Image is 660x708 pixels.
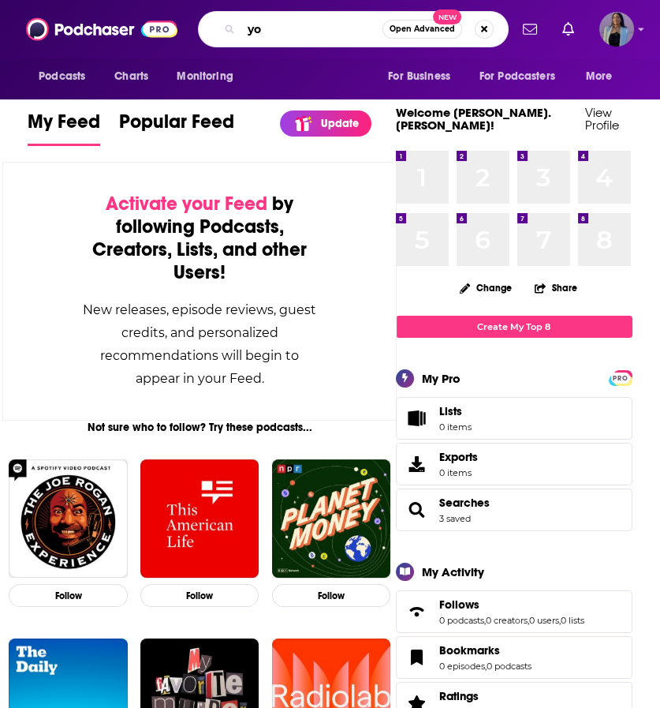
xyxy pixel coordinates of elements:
div: My Activity [422,564,484,579]
a: Show notifications dropdown [516,16,543,43]
div: Search podcasts, credits, & more... [198,11,509,47]
span: Follows [439,597,479,612]
a: Welcome [PERSON_NAME].[PERSON_NAME]! [396,105,551,133]
a: 0 podcasts [487,661,531,672]
div: New releases, episode reviews, guest credits, and personalized recommendations will begin to appe... [82,298,317,390]
span: Open Advanced [390,25,455,33]
span: , [484,615,486,626]
img: User Profile [599,12,634,47]
a: 0 podcasts [439,615,484,626]
span: Bookmarks [396,636,632,679]
a: Update [280,111,371,137]
a: 3 saved [439,513,471,524]
span: Monitoring [177,66,233,88]
button: Share [534,272,578,303]
button: Follow [140,584,259,607]
span: Lists [439,404,462,418]
span: PRO [611,373,630,384]
input: Search podcasts, credits, & more... [241,17,382,42]
p: Update [321,117,359,130]
span: Ratings [439,689,479,703]
a: PRO [611,371,630,383]
span: Exports [439,450,478,464]
img: The Joe Rogan Experience [9,459,128,579]
a: Searches [439,496,490,510]
span: My Feed [28,110,100,143]
a: Popular Feed [119,110,234,146]
span: Popular Feed [119,110,234,143]
div: Not sure who to follow? Try these podcasts... [2,421,397,434]
span: 0 items [439,421,472,433]
button: open menu [575,62,632,92]
div: My Pro [422,371,461,386]
a: Exports [396,443,632,485]
button: open menu [28,62,106,92]
span: , [485,661,487,672]
button: Open AdvancedNew [382,20,462,39]
a: 0 episodes [439,661,485,672]
div: by following Podcasts, Creators, Lists, and other Users! [82,193,317,284]
span: More [586,66,613,88]
a: Follows [401,601,433,623]
a: Searches [401,499,433,521]
button: Change [450,278,521,298]
button: open menu [377,62,470,92]
span: Logged in as maria.pina [599,12,634,47]
a: Show notifications dropdown [556,16,580,43]
button: open menu [166,62,253,92]
a: Bookmarks [401,646,433,669]
span: 0 items [439,467,478,478]
span: New [433,9,461,24]
span: , [528,615,529,626]
span: Activate your Feed [106,192,267,215]
a: Lists [396,397,632,440]
span: Lists [439,404,472,418]
span: Searches [396,489,632,531]
a: Create My Top 8 [396,316,632,337]
span: For Business [388,66,450,88]
img: Podchaser - Follow, Share and Rate Podcasts [26,14,177,44]
a: My Feed [28,110,100,146]
img: This American Life [140,459,259,579]
a: Charts [104,62,158,92]
a: 0 users [529,615,559,626]
span: Charts [114,66,148,88]
button: Follow [9,584,128,607]
a: 0 creators [486,615,528,626]
span: Bookmarks [439,643,500,657]
span: , [559,615,561,626]
span: For Podcasters [479,66,555,88]
button: Follow [272,584,391,607]
span: Exports [401,453,433,475]
a: View Profile [585,105,619,133]
span: Follows [396,590,632,633]
a: Ratings [439,689,531,703]
img: Planet Money [272,459,391,579]
a: Follows [439,597,584,612]
span: Lists [401,407,433,429]
span: Podcasts [39,66,85,88]
button: open menu [469,62,578,92]
a: 0 lists [561,615,584,626]
a: Bookmarks [439,643,531,657]
button: Show profile menu [599,12,634,47]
